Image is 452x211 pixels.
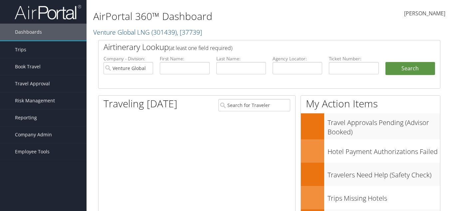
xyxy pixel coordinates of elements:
[404,3,445,24] a: [PERSON_NAME]
[328,190,440,203] h3: Trips Missing Hotels
[15,143,50,160] span: Employee Tools
[15,75,50,92] span: Travel Approval
[169,44,232,52] span: (at least one field required)
[15,58,41,75] span: Book Travel
[301,113,440,139] a: Travel Approvals Pending (Advisor Booked)
[218,99,290,111] input: Search for Traveler
[385,62,435,75] button: Search
[177,28,202,37] span: , [ 37739 ]
[15,24,42,40] span: Dashboards
[329,55,378,62] label: Ticket Number:
[104,97,177,111] h1: Traveling [DATE]
[160,55,209,62] label: First Name:
[93,9,328,23] h1: AirPortal 360™ Dashboard
[93,28,202,37] a: Venture Global LNG
[301,163,440,186] a: Travelers Need Help (Safety Check)
[328,167,440,180] h3: Travelers Need Help (Safety Check)
[328,144,440,156] h3: Hotel Payment Authorizations Failed
[151,28,177,37] span: ( 301439 )
[273,55,322,62] label: Agency Locator:
[15,92,55,109] span: Risk Management
[15,4,81,20] img: airportal-logo.png
[404,10,445,17] span: [PERSON_NAME]
[301,139,440,163] a: Hotel Payment Authorizations Failed
[104,55,153,62] label: Company - Division:
[15,126,52,143] span: Company Admin
[301,97,440,111] h1: My Action Items
[104,41,407,53] h2: Airtinerary Lookup
[301,186,440,209] a: Trips Missing Hotels
[15,41,26,58] span: Trips
[15,109,37,126] span: Reporting
[328,115,440,137] h3: Travel Approvals Pending (Advisor Booked)
[216,55,266,62] label: Last Name:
